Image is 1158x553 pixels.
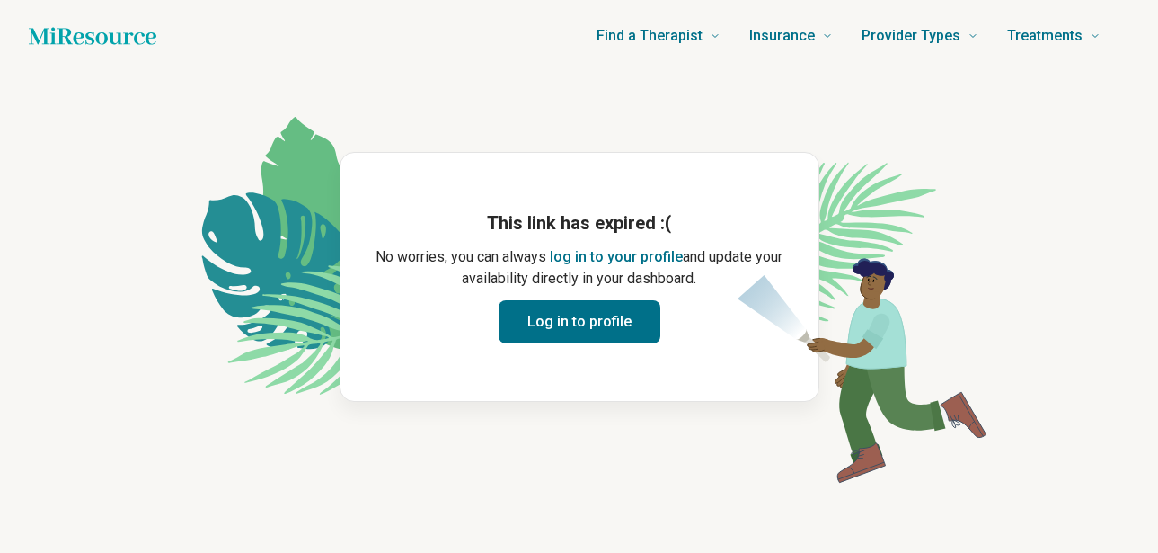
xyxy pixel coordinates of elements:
span: Provider Types [862,23,960,49]
span: Treatments [1007,23,1083,49]
button: log in to your profile [550,246,683,268]
h1: This link has expired :( [369,210,790,236]
button: Log in to profile [499,300,660,343]
p: No worries, you can always and update your availability directly in your dashboard. [369,246,790,290]
a: Home page [29,18,156,54]
span: Find a Therapist [597,23,703,49]
span: Insurance [749,23,815,49]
